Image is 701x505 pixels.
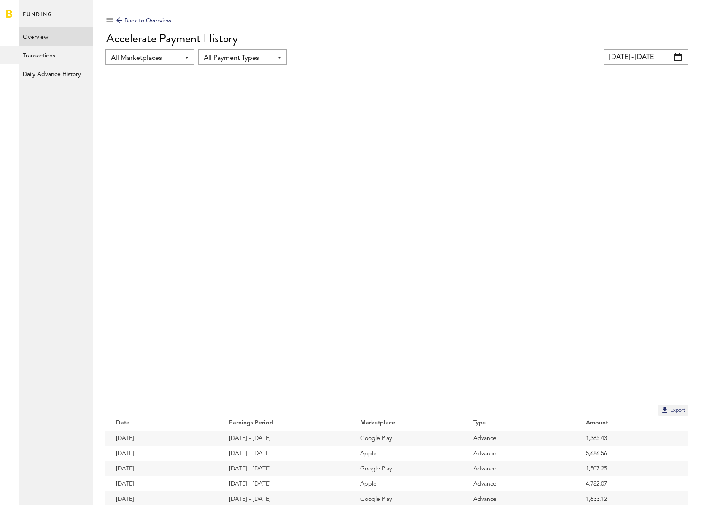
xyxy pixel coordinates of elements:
ng-transclude: Date [116,420,130,426]
td: [DATE] - [DATE] [218,476,350,491]
td: 1,365.43 [575,431,688,446]
td: Advance [463,461,576,476]
a: Overview [19,27,93,46]
td: [DATE] [105,476,218,491]
span: All Payment Types [204,51,273,65]
ng-transclude: Earnings Period [229,420,274,426]
td: Google Play [350,461,463,476]
td: [DATE] [105,431,218,446]
text: [DATE] [555,393,572,400]
text: 20K [111,218,119,222]
td: 5,686.56 [575,446,688,461]
img: Export [661,405,669,414]
a: Daily Advance History [19,64,93,83]
td: 4,782.07 [575,476,688,491]
div: Back to Overview [116,16,171,26]
text: [DATE] [483,393,499,400]
ng-transclude: Marketplace [360,420,396,426]
td: Advance [463,476,576,491]
text: 0 [116,386,118,390]
text: [DATE] [411,393,427,400]
td: Advance [463,431,576,446]
td: 1,507.25 [575,461,688,476]
td: [DATE] - [DATE] [218,446,350,461]
td: Apple [350,446,463,461]
a: Transactions [19,46,93,64]
div: Accelerate Payment History [106,32,688,45]
ng-transclude: Amount [586,420,609,426]
td: [DATE] - [DATE] [218,431,350,446]
text: [DATE] [122,393,138,400]
td: [DATE] [105,446,218,461]
span: All Marketplaces [111,51,180,65]
span: Funding [23,9,52,27]
td: [DATE] - [DATE] [218,461,350,476]
ng-transclude: Type [473,420,487,426]
td: [DATE] [105,461,218,476]
text: 30K [111,134,119,138]
text: [DATE] [194,393,210,400]
td: Apple [350,476,463,491]
td: Google Play [350,431,463,446]
text: 10K [111,302,119,306]
text: [DATE] [339,393,355,400]
button: Export [658,405,688,416]
text: [DATE] [267,393,283,400]
td: Advance [463,446,576,461]
text: [DATE] [628,393,644,400]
